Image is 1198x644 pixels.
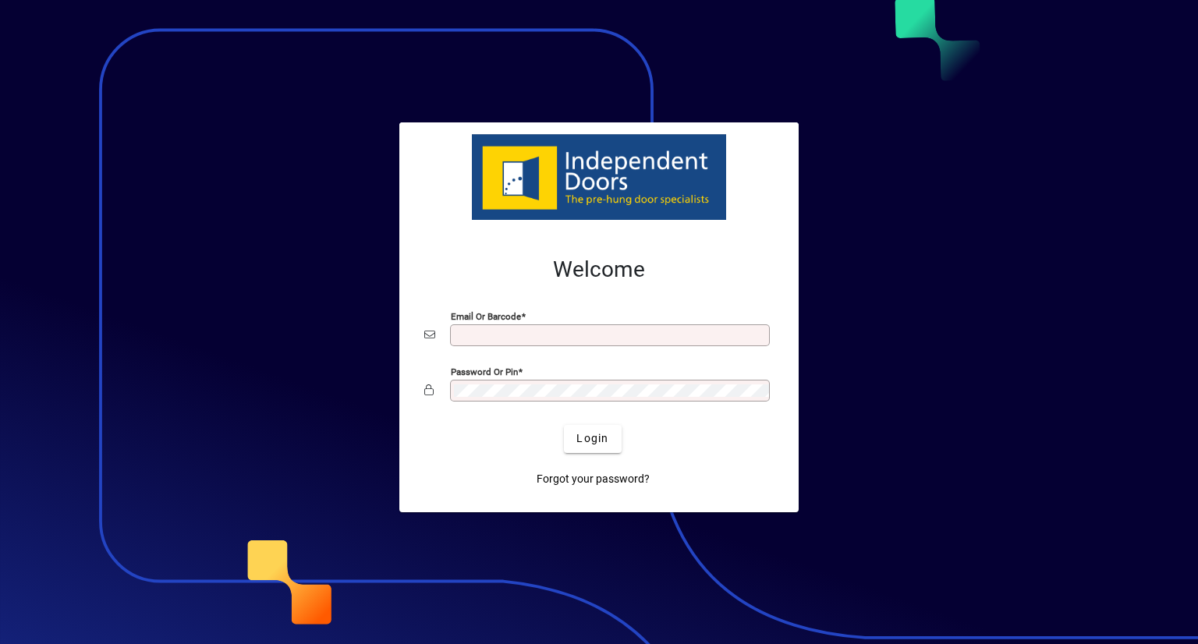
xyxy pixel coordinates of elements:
span: Login [576,430,608,447]
mat-label: Email or Barcode [451,310,521,321]
button: Login [564,425,621,453]
h2: Welcome [424,257,774,283]
a: Forgot your password? [530,465,656,494]
span: Forgot your password? [537,471,650,487]
mat-label: Password or Pin [451,366,518,377]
